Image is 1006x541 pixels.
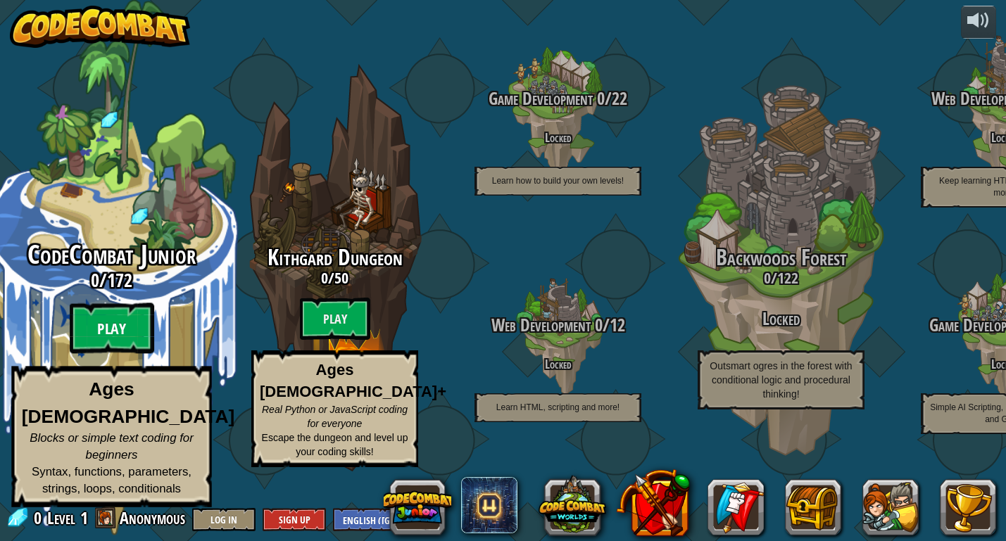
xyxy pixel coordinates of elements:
[446,89,669,108] h3: /
[262,404,408,429] span: Real Python or JavaScript coding for everyone
[321,267,328,288] span: 0
[612,87,627,110] span: 22
[961,6,996,39] button: Adjust volume
[91,267,99,293] span: 0
[192,508,256,531] button: Log In
[223,269,446,286] h3: /
[446,357,669,371] h4: Locked
[34,507,46,529] span: 0
[27,236,196,273] span: CodeCombat Junior
[10,6,190,48] img: CodeCombat - Learn how to code by playing a game
[268,242,403,272] span: Kithgard Dungeon
[610,313,625,337] span: 12
[492,176,624,186] span: Learn how to build your own levels!
[446,131,669,144] h4: Locked
[334,267,348,288] span: 50
[300,298,370,340] btn: Play
[669,310,893,329] h3: Locked
[22,379,235,427] strong: Ages [DEMOGRAPHIC_DATA]
[591,313,603,337] span: 0
[260,361,446,400] strong: Ages [DEMOGRAPHIC_DATA]+
[32,465,191,495] span: Syntax, functions, parameters, strings, loops, conditionals
[263,508,326,531] button: Sign Up
[489,87,593,110] span: Game Development
[764,267,771,288] span: 0
[262,432,408,457] span: Escape the dungeon and level up your coding skills!
[223,44,446,490] div: Complete previous world to unlock
[669,269,893,286] h3: /
[120,507,185,529] span: Anonymous
[491,313,591,337] span: Web Development
[70,303,154,354] btn: Play
[446,316,669,335] h3: /
[496,402,620,412] span: Learn HTML, scripting and more!
[716,242,847,272] span: Backwoods Forest
[593,87,605,110] span: 0
[777,267,798,288] span: 122
[710,360,852,400] span: Outsmart ogres in the forest with conditional logic and procedural thinking!
[80,507,88,529] span: 1
[47,507,75,530] span: Level
[107,267,132,293] span: 172
[30,431,194,462] span: Blocks or simple text coding for beginners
